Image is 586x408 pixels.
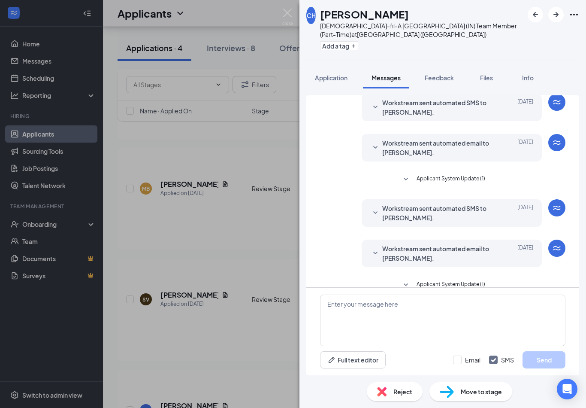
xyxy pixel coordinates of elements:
span: Workstream sent automated SMS to [PERSON_NAME]. [382,98,495,117]
div: CH [307,11,316,20]
span: Feedback [425,74,454,82]
svg: WorkstreamLogo [552,97,562,107]
span: Workstream sent automated email to [PERSON_NAME]. [382,244,495,263]
h1: [PERSON_NAME] [320,7,409,21]
span: Files [480,74,493,82]
button: SmallChevronDownApplicant System Update (1) [401,174,485,185]
svg: SmallChevronDown [370,248,381,259]
span: Application [315,74,347,82]
div: Open Intercom Messenger [557,379,577,399]
span: Messages [372,74,401,82]
span: [DATE] [517,138,533,157]
button: PlusAdd a tag [320,41,358,50]
svg: SmallChevronDown [370,143,381,153]
svg: Plus [351,43,356,49]
span: Workstream sent automated SMS to [PERSON_NAME]. [382,204,495,222]
svg: ArrowRight [551,9,561,20]
svg: WorkstreamLogo [552,243,562,253]
button: ArrowLeftNew [528,7,543,22]
svg: SmallChevronDown [401,280,411,290]
svg: SmallChevronDown [370,102,381,113]
svg: ArrowLeftNew [530,9,541,20]
div: [DEMOGRAPHIC_DATA]-fil-A [GEOGRAPHIC_DATA] (IN) Team Member (Part-Time) at [GEOGRAPHIC_DATA] ([GE... [320,21,523,39]
span: Reject [393,387,412,396]
span: [DATE] [517,204,533,222]
span: [DATE] [517,98,533,117]
span: [DATE] [517,244,533,263]
span: Move to stage [461,387,502,396]
button: Send [523,351,565,368]
svg: SmallChevronDown [370,208,381,218]
button: ArrowRight [548,7,564,22]
svg: Ellipses [569,9,579,20]
button: SmallChevronDownApplicant System Update (1) [401,280,485,290]
span: Workstream sent automated email to [PERSON_NAME]. [382,138,495,157]
svg: SmallChevronDown [401,174,411,185]
svg: Pen [327,356,336,364]
span: Applicant System Update (1) [417,280,485,290]
span: Info [522,74,534,82]
button: Full text editorPen [320,351,386,368]
span: Applicant System Update (1) [417,174,485,185]
svg: WorkstreamLogo [552,203,562,213]
svg: WorkstreamLogo [552,137,562,148]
